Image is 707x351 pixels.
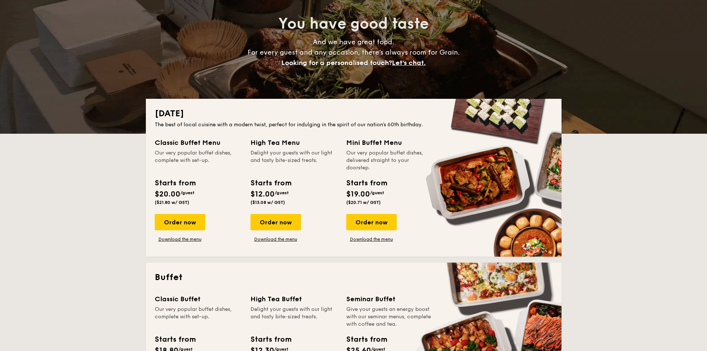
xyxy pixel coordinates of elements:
span: ($13.08 w/ GST) [251,200,285,205]
a: Download the menu [346,236,397,242]
div: Order now [251,214,301,230]
span: And we have great food. For every guest and any occasion, there’s always room for Grain. [248,38,460,67]
span: /guest [275,190,289,195]
span: ($20.71 w/ GST) [346,200,381,205]
span: $20.00 [155,190,180,199]
div: Our very popular buffet dishes, complete with set-up. [155,149,242,172]
div: Classic Buffet [155,294,242,304]
div: Classic Buffet Menu [155,137,242,148]
div: Starts from [346,178,387,189]
div: Our very popular buffet dishes, complete with set-up. [155,306,242,328]
div: Delight your guests with our light and tasty bite-sized treats. [251,149,337,172]
div: Order now [346,214,397,230]
div: Starts from [346,334,387,345]
h2: [DATE] [155,108,553,120]
div: Delight your guests with our light and tasty bite-sized treats. [251,306,337,328]
div: Our very popular buffet dishes, delivered straight to your doorstep. [346,149,433,172]
div: High Tea Menu [251,137,337,148]
div: Order now [155,214,205,230]
span: $12.00 [251,190,275,199]
div: Starts from [251,334,291,345]
span: You have good taste [278,15,429,33]
span: Let's chat. [392,59,426,67]
span: /guest [180,190,194,195]
a: Download the menu [251,236,301,242]
div: Starts from [251,178,291,189]
div: The best of local cuisine with a modern twist, perfect for indulging in the spirit of our nation’... [155,121,553,129]
div: Give your guests an energy boost with our seminar menus, complete with coffee and tea. [346,306,433,328]
div: Mini Buffet Menu [346,137,433,148]
div: High Tea Buffet [251,294,337,304]
span: /guest [370,190,384,195]
span: Looking for a personalised touch? [281,59,392,67]
div: Starts from [155,178,195,189]
div: Seminar Buffet [346,294,433,304]
span: ($21.80 w/ GST) [155,200,189,205]
span: $19.00 [346,190,370,199]
div: Starts from [155,334,195,345]
h2: Buffet [155,272,553,283]
a: Download the menu [155,236,205,242]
